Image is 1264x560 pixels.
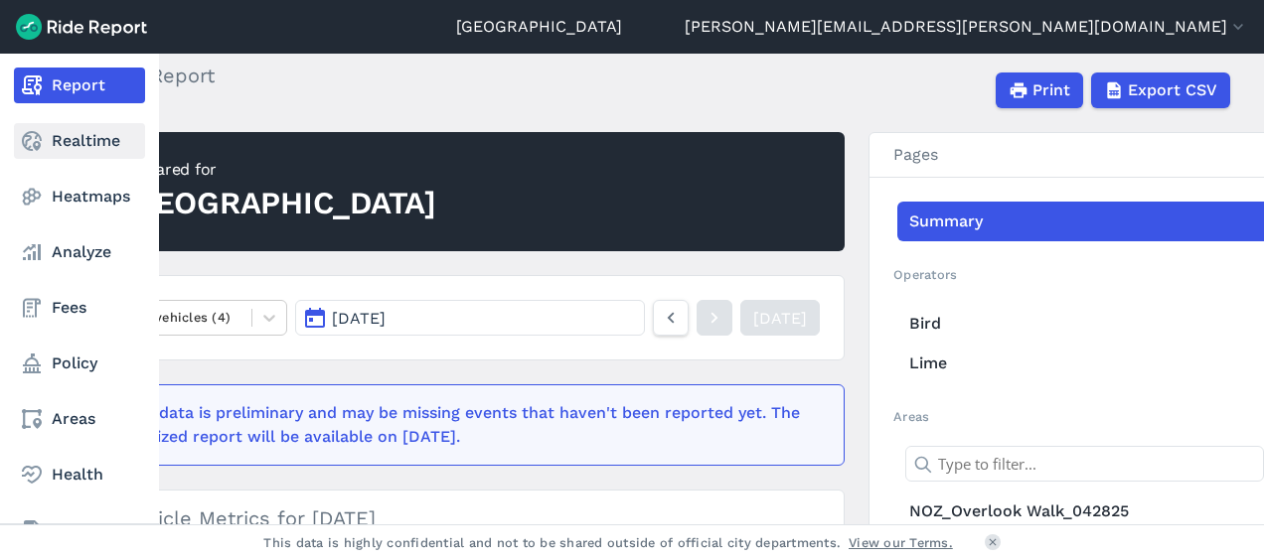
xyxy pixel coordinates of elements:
[685,15,1248,39] button: [PERSON_NAME][EMAIL_ADDRESS][PERSON_NAME][DOMAIN_NAME]
[14,234,145,270] a: Analyze
[1128,78,1217,102] span: Export CSV
[332,309,386,328] span: [DATE]
[14,123,145,159] a: Realtime
[740,300,820,336] a: [DATE]
[98,490,844,546] h3: Vehicle Metrics for [DATE]
[14,68,145,103] a: Report
[905,446,1264,482] input: Type to filter...
[1091,72,1230,108] button: Export CSV
[849,533,953,552] a: View our Terms.
[456,15,622,39] a: [GEOGRAPHIC_DATA]
[14,346,145,381] a: Policy
[14,512,145,548] a: Datasets
[14,457,145,492] a: Health
[996,72,1083,108] button: Print
[122,401,808,449] div: This data is preliminary and may be missing events that haven't been reported yet. The finalized ...
[121,182,436,225] div: [GEOGRAPHIC_DATA]
[14,290,145,326] a: Fees
[121,158,436,182] div: Prepared for
[97,61,227,90] h2: Daily Report
[295,300,645,336] button: [DATE]
[16,14,147,40] img: Ride Report
[14,179,145,214] a: Heatmaps
[14,401,145,437] a: Areas
[1032,78,1070,102] span: Print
